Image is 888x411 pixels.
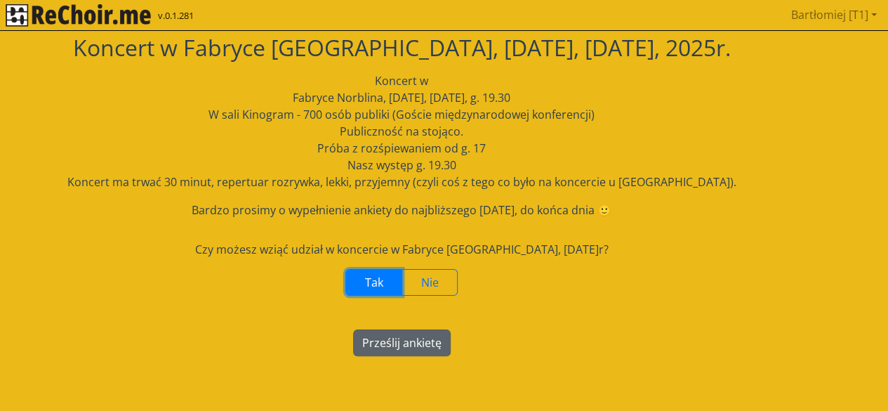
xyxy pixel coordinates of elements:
h2: Koncert w Fabryce [GEOGRAPHIC_DATA], [DATE], [DATE], 2025r. [4,34,800,61]
a: Bartłomiej [T1] [786,1,882,29]
div: Czy możesz wziąć udział w koncercie w Fabryce [GEOGRAPHIC_DATA], [DATE]r? [4,241,800,258]
span: v.0.1.281 [158,9,194,23]
p: Koncert w Fabryce Norblina, [DATE], [DATE], g. 19.30 W sali Kinogram - 700 osób publiki (Goście m... [4,72,800,190]
p: Bardzo prosimy o wypełnienie ankiety do najbliższego [DATE], do końca dnia 🙂 [4,202,800,218]
span: Tak [365,275,383,290]
button: Prześlij ankietę [353,330,451,356]
img: rekłajer mi [6,4,151,27]
span: Nie [421,275,439,290]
